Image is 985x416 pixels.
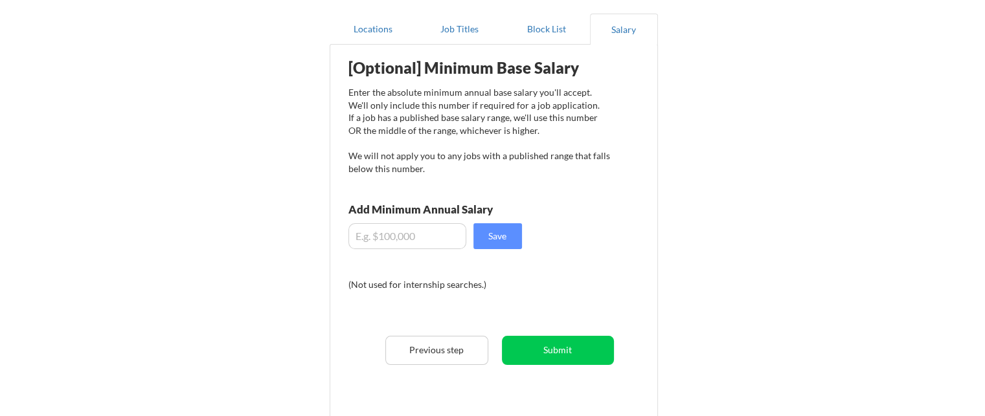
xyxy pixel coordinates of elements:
[385,336,488,365] button: Previous step
[348,60,610,76] div: [Optional] Minimum Base Salary
[348,223,466,249] input: E.g. $100,000
[330,14,416,45] button: Locations
[502,336,614,365] button: Submit
[503,14,590,45] button: Block List
[416,14,503,45] button: Job Titles
[348,86,610,175] div: Enter the absolute minimum annual base salary you'll accept. We'll only include this number if re...
[473,223,522,249] button: Save
[590,14,658,45] button: Salary
[348,278,524,291] div: (Not used for internship searches.)
[348,204,550,215] div: Add Minimum Annual Salary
